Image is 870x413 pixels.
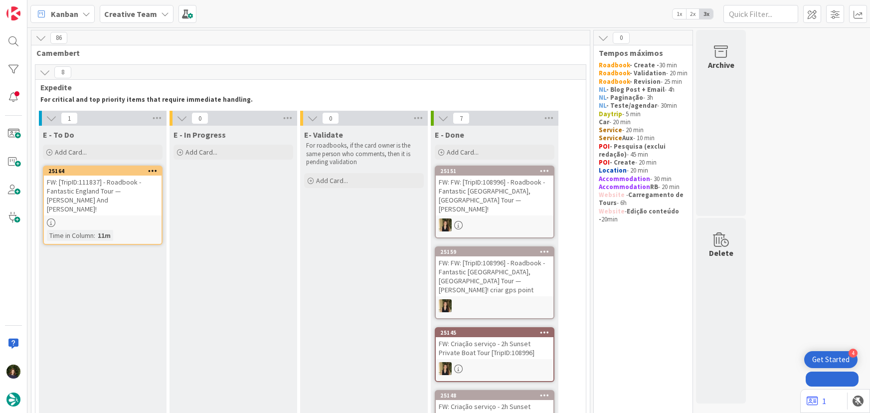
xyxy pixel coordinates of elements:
[610,158,635,167] strong: - Create
[708,59,734,71] div: Archive
[447,148,479,157] span: Add Card...
[51,8,78,20] span: Kanban
[599,158,610,167] strong: POI
[599,77,630,86] strong: Roadbook
[436,218,553,231] div: SP
[6,6,20,20] img: Visit kanbanzone.com
[606,101,657,110] strong: - Teste/agendar
[599,142,610,151] strong: POI
[599,61,688,69] p: 30 min
[599,166,627,175] strong: Location
[436,362,553,375] div: SP
[316,176,348,185] span: Add Card...
[322,112,339,124] span: 0
[306,142,422,166] p: For roadbooks, if the card owner is the same person who comments, then it is pending validation
[599,93,606,102] strong: NL
[709,247,733,259] div: Delete
[606,93,643,102] strong: - Paginação
[599,175,650,183] strong: Accommodation
[650,183,658,191] strong: RB
[599,126,688,134] p: - 20 min
[606,85,665,94] strong: - Blog Post + Email
[185,148,217,157] span: Add Card...
[48,168,162,175] div: 25164
[599,94,688,102] p: - 3h
[440,392,553,399] div: 25148
[599,48,680,58] span: Tempos máximos
[599,159,688,167] p: - 20 min
[436,167,553,176] div: 25151
[44,176,162,215] div: FW: [TripID:111837] - Roadbook - Fantastic England Tour — [PERSON_NAME] And [PERSON_NAME]!
[599,69,630,77] strong: Roadbook
[599,142,667,159] strong: - Pesquisa (exclui redação)
[436,328,553,359] div: 25145FW: Criação serviço - 2h Sunset Private Boat Tour [TripID:108996]
[191,112,208,124] span: 0
[599,191,685,207] strong: Carregamento de Tours
[436,176,553,215] div: FW: FW: [TripID:108996] - Roadbook - Fantastic [GEOGRAPHIC_DATA], [GEOGRAPHIC_DATA] Tour — [PERSO...
[54,66,71,78] span: 8
[599,207,625,215] strong: Website
[440,248,553,255] div: 25159
[599,61,630,69] strong: Roadbook
[599,207,681,223] strong: Edição conteúdo -
[40,95,253,104] strong: For critical and top priority items that require immediate handling.
[94,230,95,241] span: :
[435,130,464,140] span: E - Done
[599,191,688,207] p: - - 6h
[436,247,553,296] div: 25159FW: FW: [TripID:108996] - Roadbook - Fantastic [GEOGRAPHIC_DATA], [GEOGRAPHIC_DATA] Tour — [...
[807,395,826,407] a: 1
[599,101,606,110] strong: NL
[599,126,622,134] strong: Service
[599,183,688,191] p: - 20 min
[599,183,650,191] strong: Accommodation
[812,355,850,365] div: Get Started
[849,349,858,358] div: 4
[440,329,553,336] div: 25145
[47,230,94,241] div: Time in Column
[599,143,688,159] p: - 45 min
[436,337,553,359] div: FW: Criação serviço - 2h Sunset Private Boat Tour [TripID:108996]
[804,351,858,368] div: Open Get Started checklist, remaining modules: 4
[599,134,622,142] strong: Service
[453,112,470,124] span: 7
[599,85,606,94] strong: NL
[44,167,162,215] div: 25164FW: [TripID:111837] - Roadbook - Fantastic England Tour — [PERSON_NAME] And [PERSON_NAME]!
[436,167,553,215] div: 25151FW: FW: [TripID:108996] - Roadbook - Fantastic [GEOGRAPHIC_DATA], [GEOGRAPHIC_DATA] Tour — [...
[599,191,625,199] strong: Website
[613,32,630,44] span: 0
[622,134,633,142] strong: Aux
[673,9,686,19] span: 1x
[440,168,553,175] div: 25151
[599,118,609,126] strong: Car
[6,365,20,379] img: MC
[439,299,452,312] img: SP
[599,110,688,118] p: - 5 min
[599,69,688,77] p: - 20 min
[686,9,699,19] span: 2x
[599,118,688,126] p: - 20 min
[436,299,553,312] div: SP
[50,32,67,44] span: 86
[599,78,688,86] p: - 25 min
[699,9,713,19] span: 3x
[6,393,20,407] img: avatar
[40,82,573,92] span: Expedite
[630,61,659,69] strong: - Create -
[36,48,577,58] span: Camembert
[436,391,553,400] div: 25148
[599,167,688,175] p: - 20 min
[599,134,688,142] p: - 10 min
[599,175,688,183] p: - 30 min
[630,77,661,86] strong: - Revision
[599,207,688,224] p: - 20min
[95,230,113,241] div: 11m
[436,247,553,256] div: 25159
[436,256,553,296] div: FW: FW: [TripID:108996] - Roadbook - Fantastic [GEOGRAPHIC_DATA], [GEOGRAPHIC_DATA] Tour — [PERSO...
[61,112,78,124] span: 1
[55,148,87,157] span: Add Card...
[599,86,688,94] p: - 4h
[174,130,226,140] span: E - In Progress
[304,130,343,140] span: E- Validate
[104,9,157,19] b: Creative Team
[599,110,622,118] strong: Daytrip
